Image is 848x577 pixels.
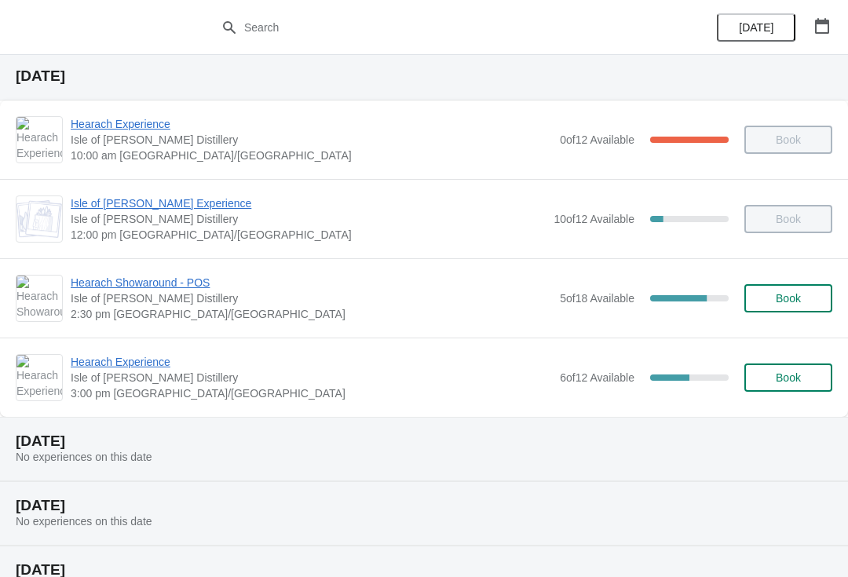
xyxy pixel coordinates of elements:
span: Hearach Showaround - POS [71,275,552,290]
span: 10:00 am [GEOGRAPHIC_DATA]/[GEOGRAPHIC_DATA] [71,148,552,163]
button: [DATE] [717,13,795,42]
span: 2:30 pm [GEOGRAPHIC_DATA]/[GEOGRAPHIC_DATA] [71,306,552,322]
span: 10 of 12 Available [554,213,634,225]
span: [DATE] [739,21,773,34]
img: Hearach Showaround - POS | Isle of Harris Distillery | 2:30 pm Europe/London [16,276,62,321]
span: Book [776,292,801,305]
span: Isle of [PERSON_NAME] Distillery [71,211,546,227]
span: Isle of [PERSON_NAME] Experience [71,195,546,211]
span: Isle of [PERSON_NAME] Distillery [71,132,552,148]
span: Isle of [PERSON_NAME] Distillery [71,290,552,306]
input: Search [243,13,636,42]
span: 5 of 18 Available [560,292,634,305]
span: Hearach Experience [71,116,552,132]
button: Book [744,284,832,312]
span: 6 of 12 Available [560,371,634,384]
span: Isle of [PERSON_NAME] Distillery [71,370,552,385]
span: No experiences on this date [16,515,152,528]
img: Hearach Experience | Isle of Harris Distillery | 3:00 pm Europe/London [16,355,62,400]
span: No experiences on this date [16,451,152,463]
img: Isle of Harris Gin Experience | Isle of Harris Distillery | 12:00 pm Europe/London [16,200,62,238]
h2: [DATE] [16,498,832,513]
span: 3:00 pm [GEOGRAPHIC_DATA]/[GEOGRAPHIC_DATA] [71,385,552,401]
h2: [DATE] [16,433,832,449]
span: 12:00 pm [GEOGRAPHIC_DATA]/[GEOGRAPHIC_DATA] [71,227,546,243]
span: 0 of 12 Available [560,133,634,146]
h2: [DATE] [16,68,832,84]
img: Hearach Experience | Isle of Harris Distillery | 10:00 am Europe/London [16,117,62,163]
span: Hearach Experience [71,354,552,370]
span: Book [776,371,801,384]
button: Book [744,363,832,392]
